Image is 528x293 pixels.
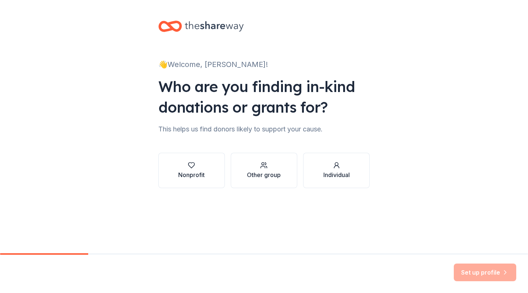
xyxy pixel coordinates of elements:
div: This helps us find donors likely to support your cause. [158,123,370,135]
div: 👋 Welcome, [PERSON_NAME]! [158,59,370,70]
div: Who are you finding in-kind donations or grants for? [158,76,370,117]
div: Other group [247,170,281,179]
div: Nonprofit [178,170,205,179]
button: Other group [231,153,297,188]
div: Individual [323,170,350,179]
button: Individual [303,153,370,188]
button: Nonprofit [158,153,225,188]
